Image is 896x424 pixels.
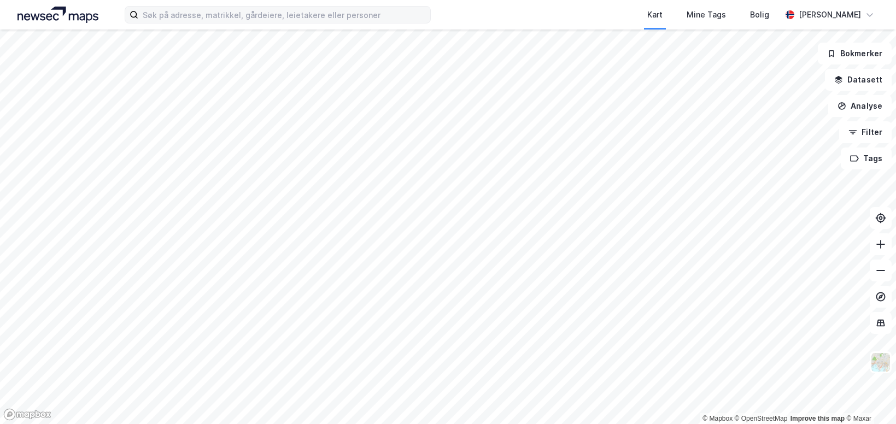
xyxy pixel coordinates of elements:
img: logo.a4113a55bc3d86da70a041830d287a7e.svg [17,7,98,23]
button: Analyse [828,95,892,117]
input: Søk på adresse, matrikkel, gårdeiere, leietakere eller personer [138,7,430,23]
a: Mapbox [702,415,733,422]
button: Datasett [825,69,892,91]
a: OpenStreetMap [735,415,788,422]
div: Kart [647,8,663,21]
img: Z [870,352,891,373]
div: Mine Tags [687,8,726,21]
button: Bokmerker [818,43,892,64]
a: Improve this map [790,415,845,422]
iframe: Chat Widget [841,372,896,424]
a: Mapbox homepage [3,408,51,421]
div: Kontrollprogram for chat [841,372,896,424]
div: [PERSON_NAME] [799,8,861,21]
button: Filter [839,121,892,143]
button: Tags [841,148,892,169]
div: Bolig [750,8,769,21]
